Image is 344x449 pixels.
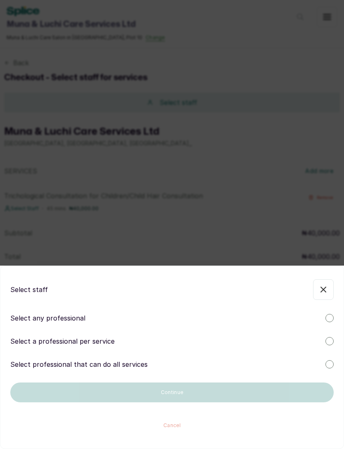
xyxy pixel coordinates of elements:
[10,359,148,369] p: Select professional that can do all services
[10,416,334,435] button: Cancel
[10,313,85,323] p: Select any professional
[10,336,115,346] p: Select a professional per service
[10,285,48,295] p: Select staff
[10,382,334,402] button: Continue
